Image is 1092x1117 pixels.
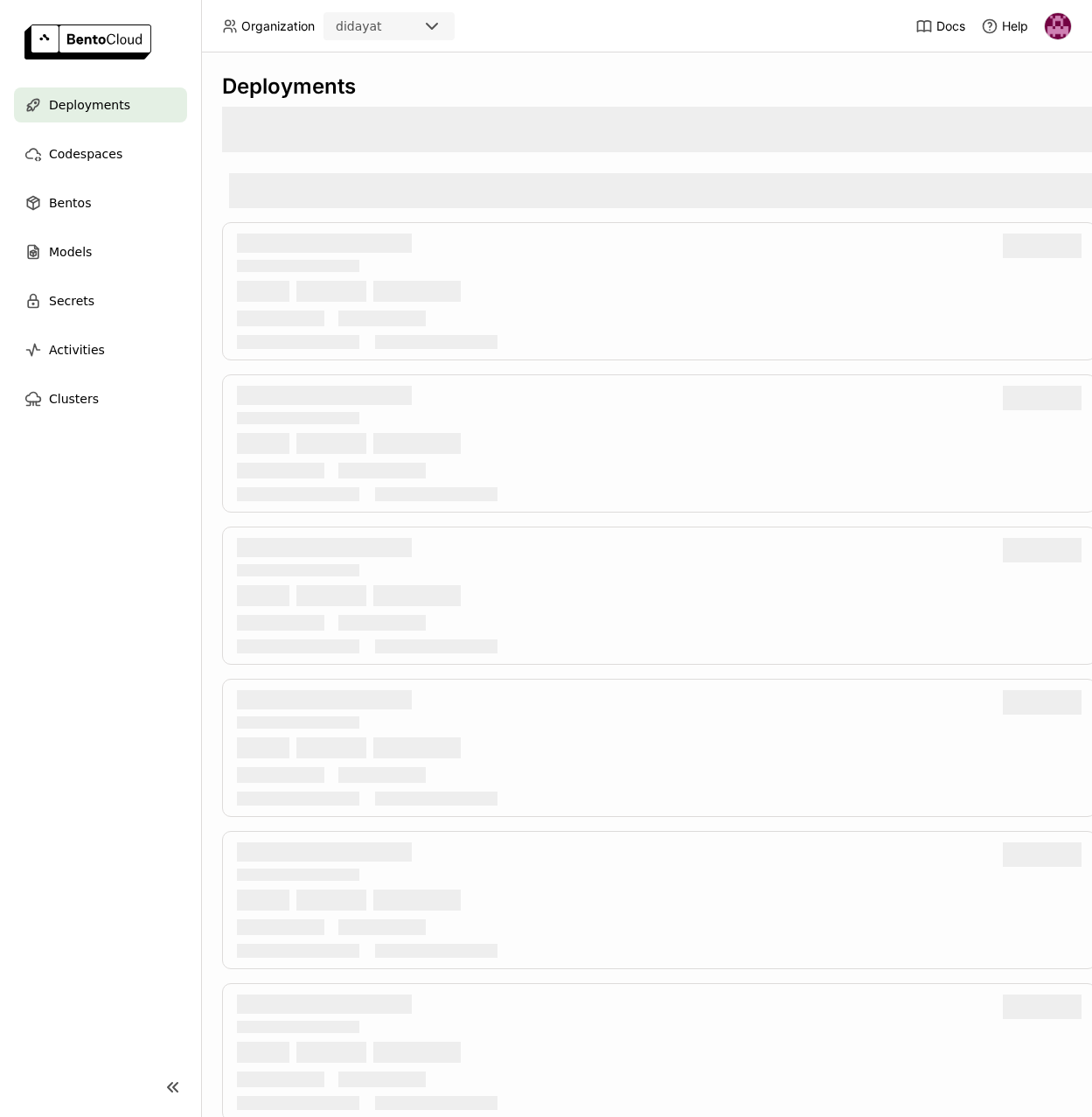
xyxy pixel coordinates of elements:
a: Clusters [14,381,187,416]
input: Selected didayat. [384,18,386,36]
a: Codespaces [14,136,187,171]
span: Docs [936,18,965,34]
a: Activities [14,332,187,367]
img: Didayat Cap [1045,13,1071,39]
span: Codespaces [49,143,122,164]
span: Help [1002,18,1028,34]
span: Deployments [49,94,130,115]
span: Secrets [49,290,94,311]
span: Bentos [49,192,91,213]
span: Clusters [49,388,99,409]
a: Deployments [14,87,187,122]
div: Help [981,17,1028,35]
span: Activities [49,339,105,360]
a: Bentos [14,185,187,220]
a: Models [14,234,187,269]
a: Secrets [14,283,187,318]
img: logo [24,24,151,59]
span: Organization [241,18,315,34]
span: Models [49,241,92,262]
a: Docs [915,17,965,35]
div: didayat [336,17,382,35]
